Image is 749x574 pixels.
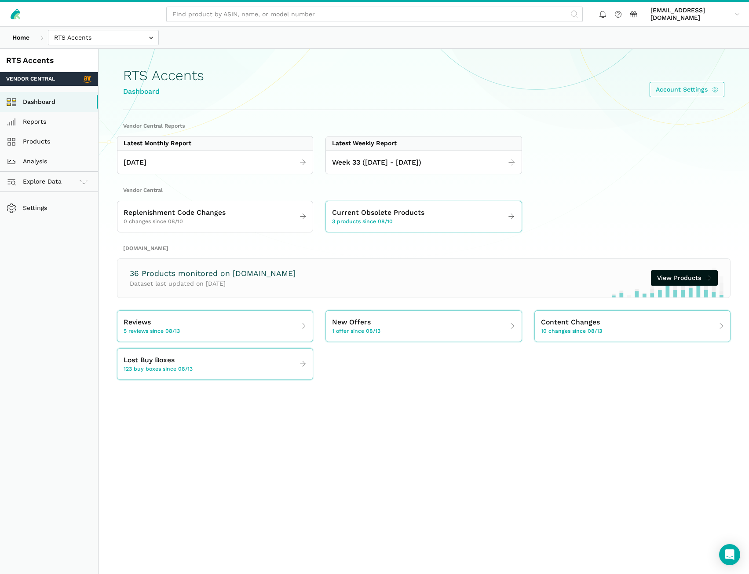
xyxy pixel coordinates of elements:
h2: [DOMAIN_NAME] [123,245,724,253]
div: Latest Monthly Report [124,140,191,147]
div: Open Intercom Messenger [719,544,740,565]
h1: RTS Accents [123,68,204,83]
div: Latest Weekly Report [332,140,397,147]
a: [EMAIL_ADDRESS][DOMAIN_NAME] [647,5,743,23]
span: [EMAIL_ADDRESS][DOMAIN_NAME] [650,7,732,22]
input: RTS Accents [48,30,159,45]
span: 1 offer since 08/13 [332,327,380,335]
a: New Offers 1 offer since 08/13 [326,314,521,339]
span: 0 changes since 08/10 [124,218,183,226]
h2: Vendor Central [123,187,724,195]
a: Home [6,30,36,45]
span: Content Changes [541,317,600,328]
span: 123 buy boxes since 08/13 [124,365,193,373]
a: Lost Buy Boxes 123 buy boxes since 08/13 [117,352,313,376]
span: Vendor Central [6,75,55,83]
span: 5 reviews since 08/13 [124,327,180,335]
div: Dashboard [123,86,204,97]
h3: 36 Products monitored on [DOMAIN_NAME] [130,268,296,279]
span: Week 33 ([DATE] - [DATE]) [332,157,421,168]
a: Account Settings [650,82,725,97]
span: New Offers [332,317,371,328]
span: Lost Buy Boxes [124,355,175,366]
span: Reviews [124,317,151,328]
a: Content Changes 10 changes since 08/13 [535,314,730,339]
span: [DATE] [124,157,146,168]
h2: Vendor Central Reports [123,122,724,130]
span: 10 changes since 08/13 [541,327,602,335]
a: Replenishment Code Changes 0 changes since 08/10 [117,204,313,229]
a: Reviews 5 reviews since 08/13 [117,314,313,339]
span: Explore Data [9,177,62,187]
div: RTS Accents [6,55,92,66]
span: View Products [657,273,701,283]
input: Find product by ASIN, name, or model number [166,7,583,22]
a: View Products [651,270,718,286]
a: Current Obsolete Products 3 products since 08/10 [326,204,521,229]
p: Dataset last updated on [DATE] [130,279,296,288]
a: [DATE] [117,154,313,171]
a: Week 33 ([DATE] - [DATE]) [326,154,521,171]
span: Current Obsolete Products [332,207,424,218]
span: Replenishment Code Changes [124,207,226,218]
span: 3 products since 08/10 [332,218,393,226]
